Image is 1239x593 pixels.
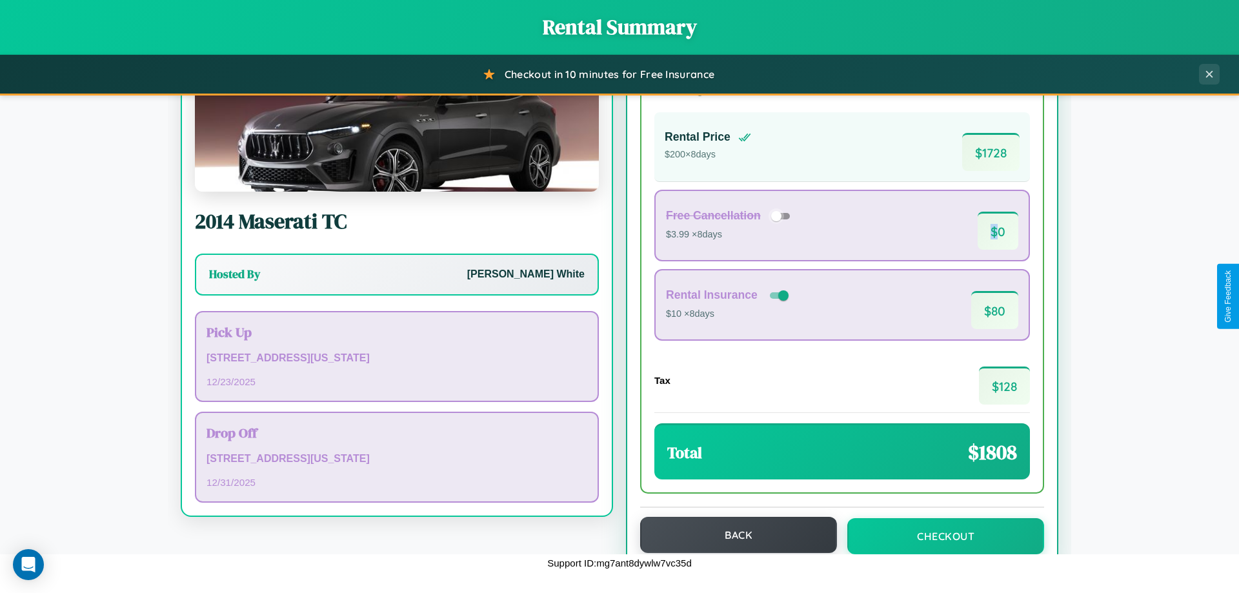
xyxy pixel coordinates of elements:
[968,438,1017,467] span: $ 1808
[847,518,1044,554] button: Checkout
[467,265,585,284] p: [PERSON_NAME] White
[640,517,837,553] button: Back
[666,209,761,223] h4: Free Cancellation
[547,554,691,572] p: Support ID: mg7ant8dywlw7vc35d
[978,212,1018,250] span: $ 0
[13,549,44,580] div: Open Intercom Messenger
[665,146,751,163] p: $ 200 × 8 days
[654,375,670,386] h4: Tax
[505,68,714,81] span: Checkout in 10 minutes for Free Insurance
[206,349,587,368] p: [STREET_ADDRESS][US_STATE]
[206,373,587,390] p: 12 / 23 / 2025
[209,266,260,282] h3: Hosted By
[195,63,599,192] img: Maserati TC
[666,306,791,323] p: $10 × 8 days
[971,291,1018,329] span: $ 80
[206,450,587,468] p: [STREET_ADDRESS][US_STATE]
[666,288,758,302] h4: Rental Insurance
[962,133,1020,171] span: $ 1728
[206,323,587,341] h3: Pick Up
[665,130,730,144] h4: Rental Price
[206,423,587,442] h3: Drop Off
[206,474,587,491] p: 12 / 31 / 2025
[667,442,702,463] h3: Total
[979,367,1030,405] span: $ 128
[13,13,1226,41] h1: Rental Summary
[666,226,794,243] p: $3.99 × 8 days
[195,207,599,236] h2: 2014 Maserati TC
[1224,270,1233,323] div: Give Feedback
